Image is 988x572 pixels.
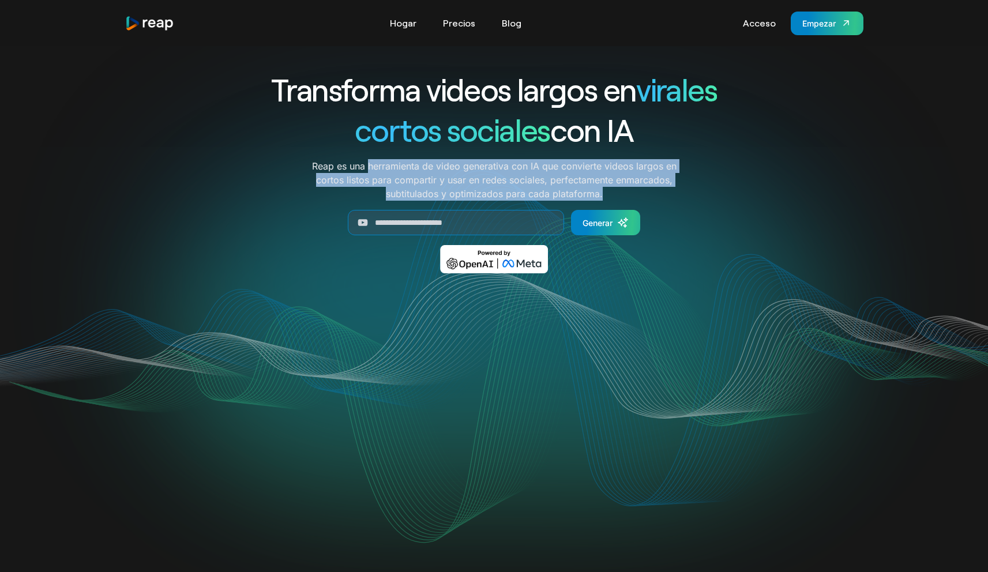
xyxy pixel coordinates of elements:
font: Hogar [390,17,416,28]
font: Precios [443,17,475,28]
a: Hogar [384,14,422,32]
a: Precios [437,14,481,32]
font: Empezar [802,18,836,28]
font: con IA [550,111,633,148]
a: hogar [125,16,175,31]
a: Generar [571,210,640,235]
a: Blog [496,14,527,32]
font: cortos sociales [355,111,550,148]
a: Acceso [737,14,782,32]
form: Generar formulario [254,210,734,235]
a: Empezar [791,12,863,35]
img: logotipo de cosechar [125,16,175,31]
font: Blog [502,17,521,28]
font: Generar [583,218,613,228]
font: Reap es una herramienta de video generativa con IA que convierte videos largos en cortos listos p... [312,160,677,200]
img: Desarrollado por OpenAI y Meta [440,245,548,273]
font: Acceso [743,17,776,28]
font: Transforma videos largos en [271,70,636,108]
font: virales [636,70,717,108]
